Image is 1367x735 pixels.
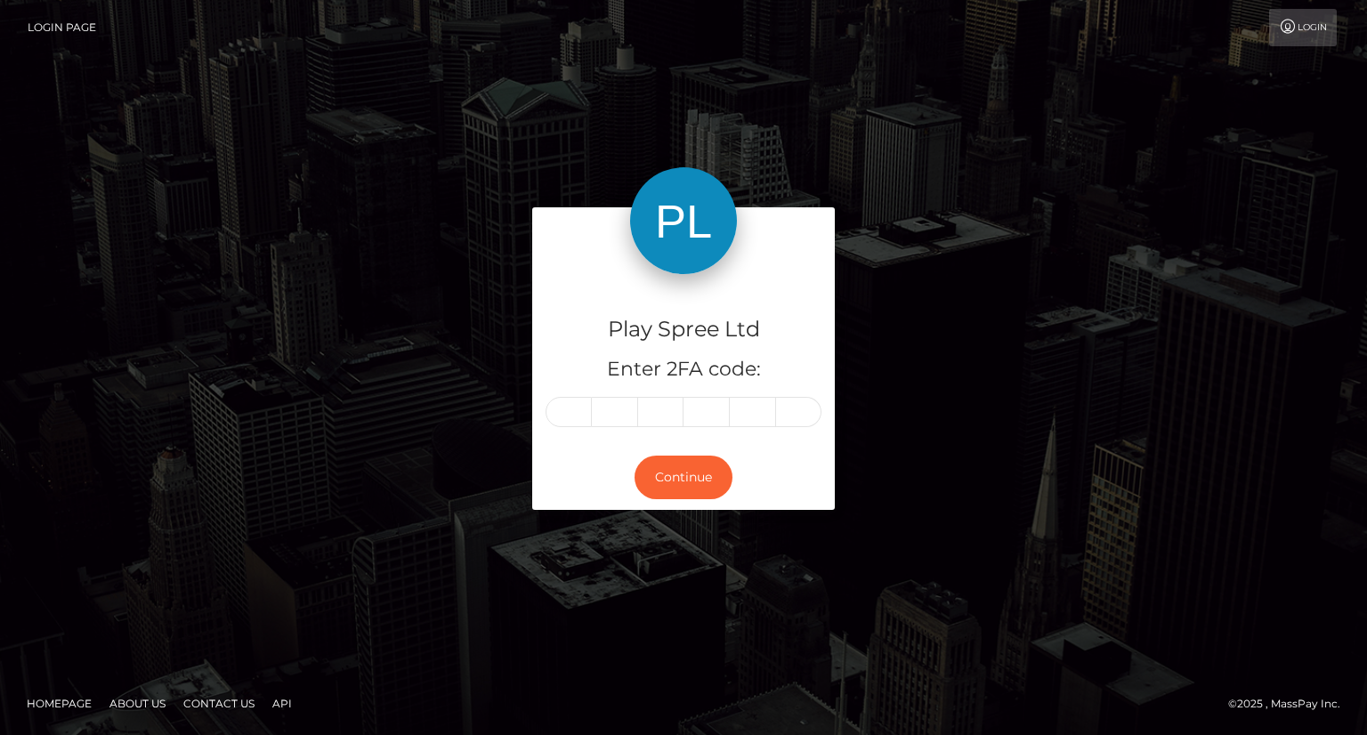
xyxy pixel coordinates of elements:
a: Contact Us [176,690,262,717]
a: Login Page [28,9,96,46]
img: Play Spree Ltd [630,167,737,274]
button: Continue [635,456,732,499]
h4: Play Spree Ltd [546,314,821,345]
a: Homepage [20,690,99,717]
a: API [265,690,299,717]
a: Login [1269,9,1337,46]
a: About Us [102,690,173,717]
h5: Enter 2FA code: [546,356,821,384]
div: © 2025 , MassPay Inc. [1228,694,1354,714]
